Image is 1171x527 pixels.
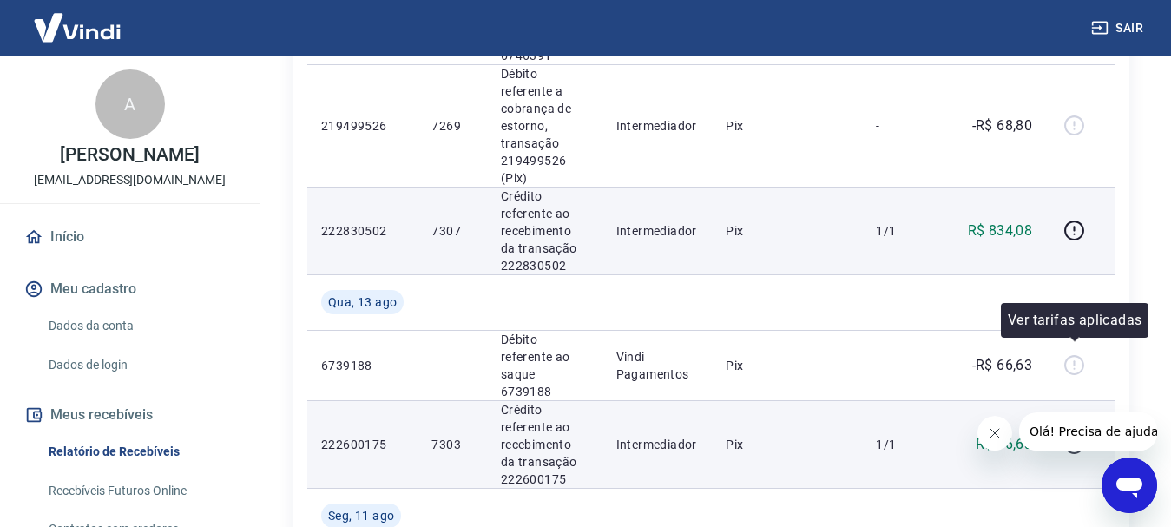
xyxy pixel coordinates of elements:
button: Meus recebíveis [21,396,239,434]
button: Sair [1088,12,1150,44]
p: 7269 [431,117,472,135]
span: Qua, 13 ago [328,293,397,311]
p: Pix [726,357,848,374]
a: Relatório de Recebíveis [42,434,239,470]
a: Dados de login [42,347,239,383]
iframe: Mensagem da empresa [1019,412,1157,451]
span: Seg, 11 ago [328,507,394,524]
a: Início [21,218,239,256]
p: -R$ 66,63 [972,355,1033,376]
p: -R$ 68,80 [972,115,1033,136]
p: 7307 [431,222,472,240]
a: Dados da conta [42,308,239,344]
p: 1/1 [876,222,927,240]
p: - [876,117,927,135]
p: Intermediador [616,222,699,240]
p: Pix [726,117,848,135]
iframe: Botão para abrir a janela de mensagens [1102,458,1157,513]
p: Débito referente a cobrança de estorno, transação 219499526 (Pix) [501,65,589,187]
p: Ver tarifas aplicadas [1008,310,1141,331]
p: 1/1 [876,436,927,453]
p: 6739188 [321,357,404,374]
span: Olá! Precisa de ajuda? [10,12,146,26]
a: Recebíveis Futuros Online [42,473,239,509]
p: 7303 [431,436,472,453]
p: Vindi Pagamentos [616,348,699,383]
iframe: Fechar mensagem [977,416,1012,451]
p: R$ 66,63 [976,434,1032,455]
div: A [95,69,165,139]
p: Crédito referente ao recebimento da transação 222600175 [501,401,589,488]
p: [EMAIL_ADDRESS][DOMAIN_NAME] [34,171,226,189]
button: Meu cadastro [21,270,239,308]
p: 219499526 [321,117,404,135]
p: Intermediador [616,436,699,453]
p: 222830502 [321,222,404,240]
p: R$ 834,08 [968,221,1033,241]
p: Débito referente ao saque 6739188 [501,331,589,400]
p: Pix [726,222,848,240]
p: [PERSON_NAME] [60,146,199,164]
p: 222600175 [321,436,404,453]
p: - [876,357,927,374]
p: Intermediador [616,117,699,135]
img: Vindi [21,1,134,54]
p: Pix [726,436,848,453]
p: Crédito referente ao recebimento da transação 222830502 [501,188,589,274]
